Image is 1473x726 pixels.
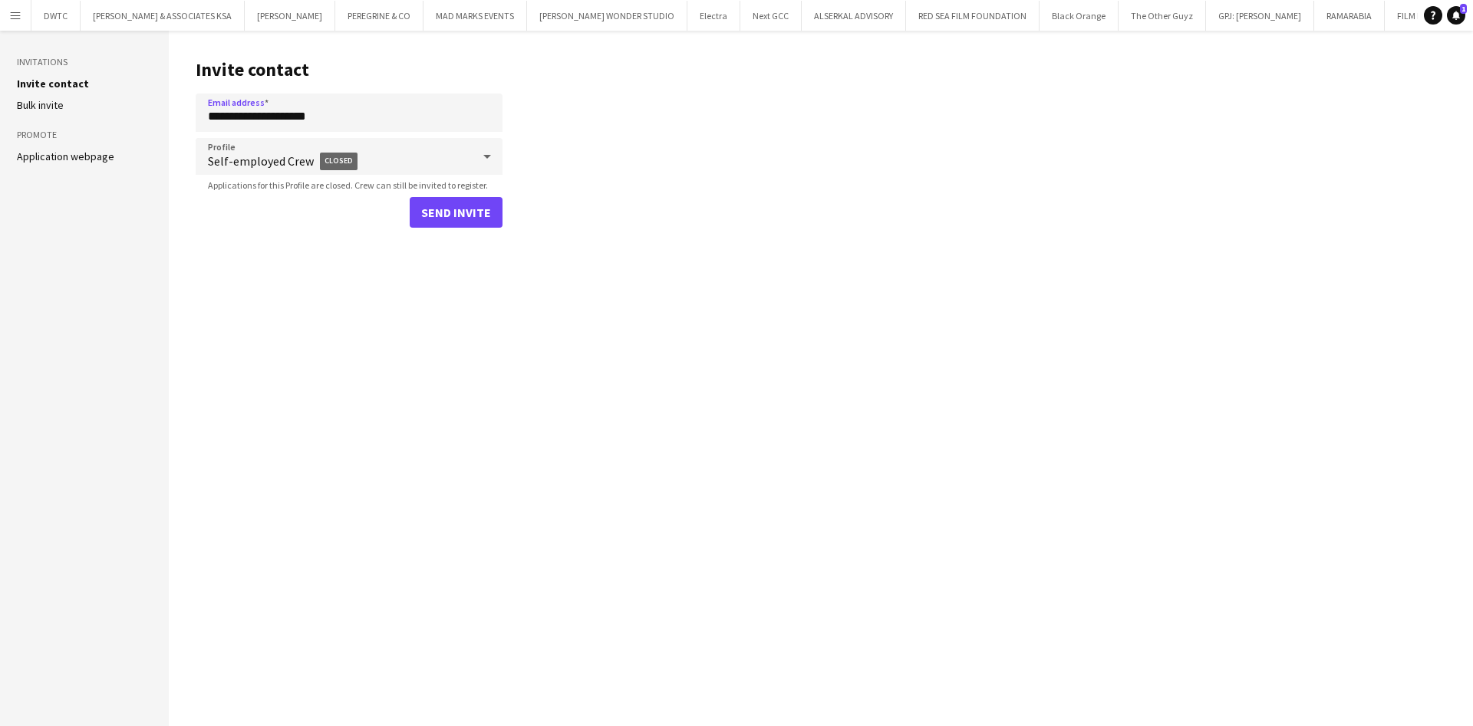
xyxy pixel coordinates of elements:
button: The Other Guyz [1119,1,1206,31]
button: Electra [687,1,740,31]
button: RAMARABIA [1314,1,1385,31]
span: Applications for this Profile are closed. Crew can still be invited to register. [196,179,500,191]
a: 1 [1447,6,1465,25]
span: Self-employed Crew [208,143,472,179]
h1: Invite contact [196,58,503,81]
button: [PERSON_NAME] WONDER STUDIO [527,1,687,31]
button: ALSERKAL ADVISORY [802,1,906,31]
a: Invite contact [17,77,89,90]
button: RED SEA FILM FOUNDATION [906,1,1040,31]
button: Next GCC [740,1,802,31]
button: [PERSON_NAME] [245,1,335,31]
h3: Promote [17,128,152,142]
button: [PERSON_NAME] & ASSOCIATES KSA [81,1,245,31]
button: PEREGRINE & CO [335,1,423,31]
a: Bulk invite [17,98,64,112]
a: Application webpage [17,149,114,163]
button: Black Orange [1040,1,1119,31]
button: GPJ: [PERSON_NAME] [1206,1,1314,31]
span: Closed [320,153,358,170]
h3: Invitations [17,55,152,69]
button: Send invite [410,197,503,228]
span: 1 [1460,4,1467,14]
button: MAD MARKS EVENTS [423,1,527,31]
button: DWTC [31,1,81,31]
